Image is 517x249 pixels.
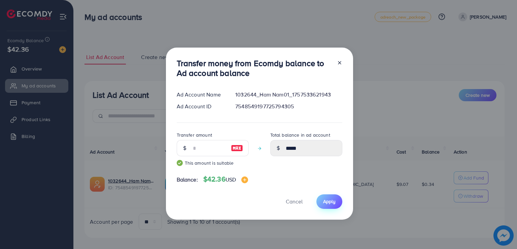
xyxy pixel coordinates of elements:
[230,103,347,110] div: 7548549197725794305
[177,58,332,78] h3: Transfer money from Ecomdy balance to Ad account balance
[203,175,248,184] h4: $42.36
[277,194,311,209] button: Cancel
[231,144,243,152] img: image
[171,91,230,99] div: Ad Account Name
[177,176,198,184] span: Balance:
[171,103,230,110] div: Ad Account ID
[241,176,248,183] img: image
[323,198,336,205] span: Apply
[230,91,347,99] div: 1032644_Ham Nam01_1757533621943
[226,176,236,183] span: USD
[286,198,303,205] span: Cancel
[177,132,212,138] label: Transfer amount
[270,132,330,138] label: Total balance in ad account
[177,160,183,166] img: guide
[316,194,342,209] button: Apply
[177,160,249,166] small: This amount is suitable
